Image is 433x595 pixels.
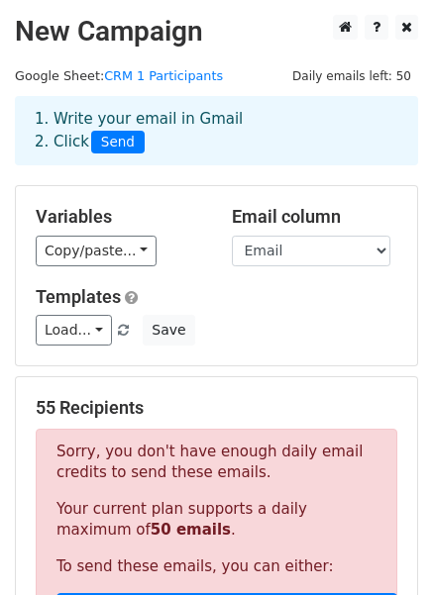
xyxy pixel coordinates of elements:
a: CRM 1 Participants [104,68,223,83]
span: Send [91,131,145,154]
div: 1. Write your email in Gmail 2. Click [20,108,413,153]
small: Google Sheet: [15,68,223,83]
a: Daily emails left: 50 [285,68,418,83]
a: Copy/paste... [36,236,157,266]
h2: New Campaign [15,15,418,49]
p: Sorry, you don't have enough daily email credits to send these emails. [56,442,377,483]
iframe: Chat Widget [334,500,433,595]
h5: Email column [232,206,398,228]
a: Load... [36,315,112,346]
p: To send these emails, you can either: [56,556,377,577]
strong: 50 emails [151,521,231,539]
button: Save [143,315,194,346]
p: Your current plan supports a daily maximum of . [56,499,377,541]
a: Templates [36,286,121,307]
h5: Variables [36,206,202,228]
span: Daily emails left: 50 [285,65,418,87]
h5: 55 Recipients [36,397,397,419]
